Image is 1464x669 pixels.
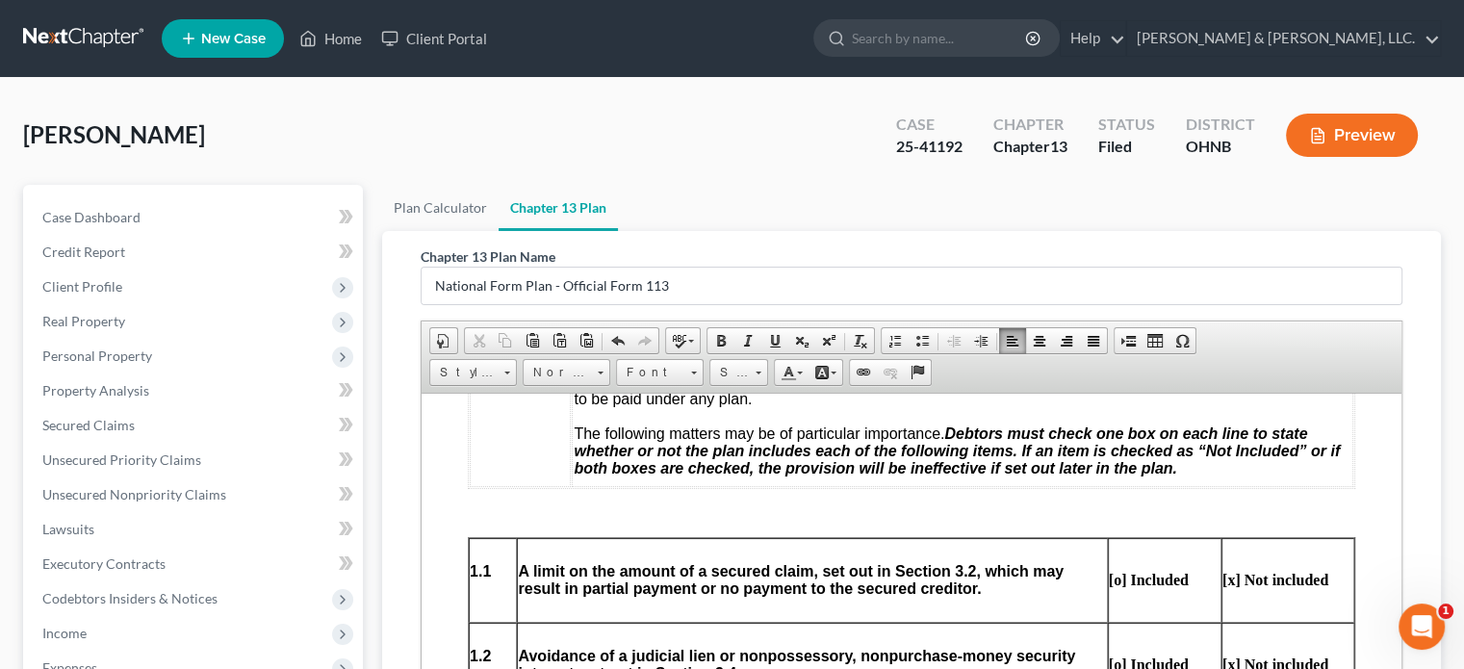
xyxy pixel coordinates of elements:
span: New Case [201,32,266,46]
span: Income [42,625,87,641]
input: Search by name... [852,20,1028,56]
a: [PERSON_NAME] & [PERSON_NAME], LLC. [1127,21,1440,56]
a: Paste [519,328,546,353]
a: Underline [761,328,788,353]
input: Enter name... [422,268,1401,304]
a: Client Portal [372,21,497,56]
span: Personal Property [42,347,152,364]
a: Unlink [877,360,904,385]
a: Secured Claims [27,408,363,443]
a: Align Right [1053,328,1080,353]
a: Justify [1080,328,1107,353]
a: Executory Contracts [27,547,363,581]
span: Normal [524,360,591,385]
a: Paste from Word [573,328,600,353]
span: Font [617,360,684,385]
a: Superscript [815,328,842,353]
span: Executory Contracts [42,555,166,572]
div: Filed [1098,136,1155,158]
span: Real Property [42,313,125,329]
a: Insert Page Break for Printing [1115,328,1142,353]
a: Paste as plain text [546,328,573,353]
div: Chapter [993,136,1067,158]
a: Bold [707,328,734,353]
span: Property Analysis [42,382,149,399]
a: Property Analysis [27,373,363,408]
div: Chapter [993,114,1067,136]
a: Italic [734,328,761,353]
a: Chapter 13 Plan [499,185,618,231]
a: Lawsuits [27,512,363,547]
div: 25-41192 [896,136,963,158]
span: Codebtors Insiders & Notices [42,590,218,606]
a: Link [850,360,877,385]
a: Subscript [788,328,815,353]
a: Credit Report [27,235,363,270]
div: District [1186,114,1255,136]
a: Normal [523,359,610,386]
a: Insert/Remove Numbered List [882,328,909,353]
span: 13 [1050,137,1067,155]
a: Decrease Indent [940,328,967,353]
span: Client Profile [42,278,122,295]
span: Unsecured Priority Claims [42,451,201,468]
a: Spell Checker [666,328,700,353]
div: Status [1098,114,1155,136]
a: Unsecured Priority Claims [27,443,363,477]
a: Undo [604,328,631,353]
a: Table [1142,328,1169,353]
a: Align Left [999,328,1026,353]
a: Document Properties [430,328,457,353]
span: Lawsuits [42,521,94,537]
a: Size [709,359,768,386]
a: Insert/Remove Bulleted List [909,328,936,353]
a: Remove Format [847,328,874,353]
a: Case Dashboard [27,200,363,235]
label: Chapter 13 Plan Name [421,246,555,267]
span: Credit Report [42,244,125,260]
a: Styles [429,359,517,386]
span: 1 [1438,604,1453,619]
span: Secured Claims [42,417,135,433]
a: Unsecured Nonpriority Claims [27,477,363,512]
button: Preview [1286,114,1418,157]
span: Case Dashboard [42,209,141,225]
a: Font [616,359,704,386]
span: [PERSON_NAME] [23,120,205,148]
a: Help [1061,21,1125,56]
a: Home [290,21,372,56]
a: Background Color [809,360,842,385]
a: Cut [465,328,492,353]
a: Plan Calculator [382,185,499,231]
span: Size [710,360,749,385]
a: Center [1026,328,1053,353]
iframe: Intercom live chat [1399,604,1445,650]
div: OHNB [1186,136,1255,158]
span: Unsecured Nonpriority Claims [42,486,226,502]
span: Styles [430,360,498,385]
a: Text Color [775,360,809,385]
a: Anchor [904,360,931,385]
a: Copy [492,328,519,353]
a: Redo [631,328,658,353]
div: Case [896,114,963,136]
a: Increase Indent [967,328,994,353]
a: Insert Special Character [1169,328,1195,353]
